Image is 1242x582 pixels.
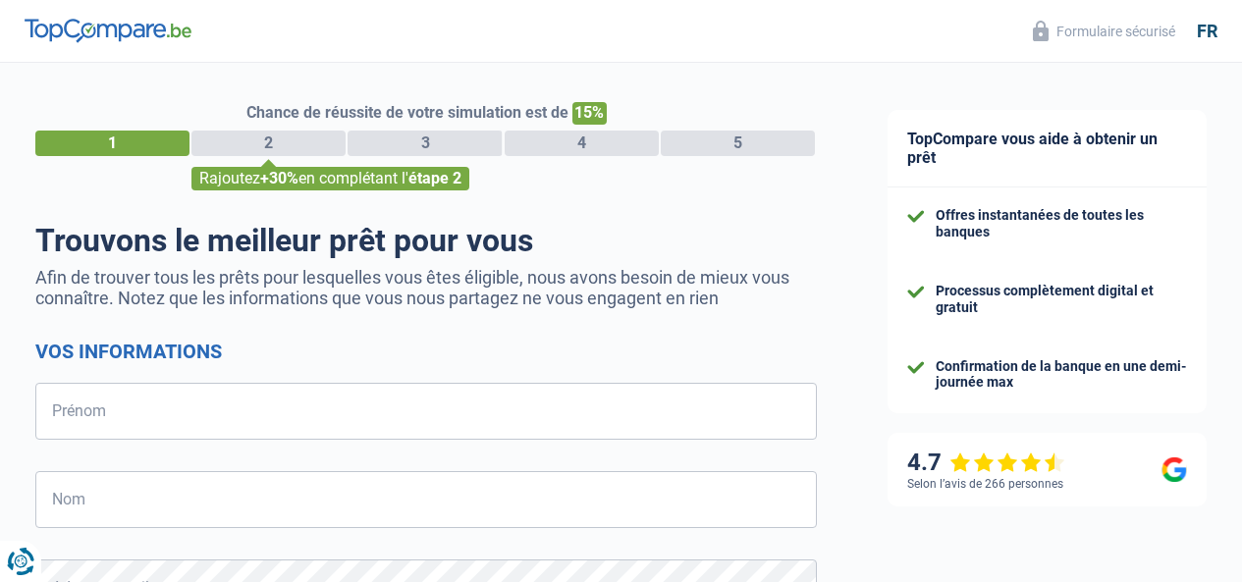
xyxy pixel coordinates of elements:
span: Chance de réussite de votre simulation est de [246,103,568,122]
div: 1 [35,131,189,156]
div: Selon l’avis de 266 personnes [907,477,1063,491]
div: 4.7 [907,449,1065,477]
div: 5 [661,131,815,156]
img: TopCompare Logo [25,19,191,42]
div: Offres instantanées de toutes les banques [936,207,1187,240]
div: 3 [348,131,502,156]
h1: Trouvons le meilleur prêt pour vous [35,222,817,259]
h2: Vos informations [35,340,817,363]
div: Processus complètement digital et gratuit [936,283,1187,316]
span: +30% [260,169,298,187]
div: Rajoutez en complétant l' [191,167,469,190]
div: fr [1197,21,1217,42]
div: 4 [505,131,659,156]
div: Confirmation de la banque en une demi-journée max [936,358,1187,392]
div: TopCompare vous aide à obtenir un prêt [888,110,1207,187]
button: Formulaire sécurisé [1021,15,1187,47]
span: étape 2 [408,169,461,187]
p: Afin de trouver tous les prêts pour lesquelles vous êtes éligible, nous avons besoin de mieux vou... [35,267,817,308]
div: 2 [191,131,346,156]
span: 15% [572,102,607,125]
